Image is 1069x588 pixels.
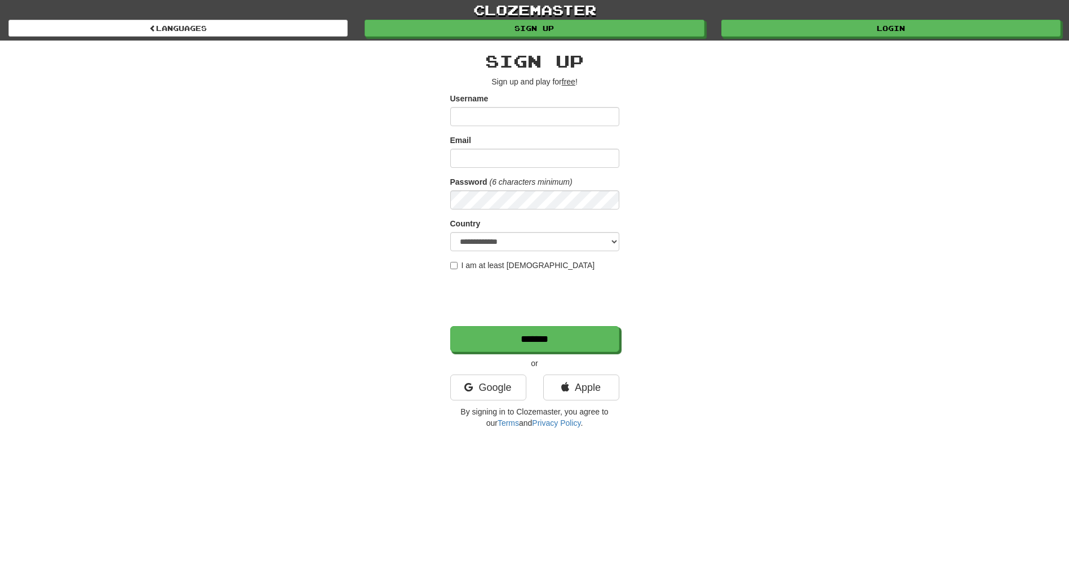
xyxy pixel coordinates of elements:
label: Password [450,176,487,188]
h2: Sign up [450,52,619,70]
label: I am at least [DEMOGRAPHIC_DATA] [450,260,595,271]
input: I am at least [DEMOGRAPHIC_DATA] [450,262,458,269]
p: By signing in to Clozemaster, you agree to our and . [450,406,619,429]
iframe: reCAPTCHA [450,277,622,320]
label: Username [450,93,489,104]
a: Apple [543,375,619,400]
u: free [562,77,575,86]
p: or [450,358,619,369]
label: Country [450,218,481,229]
label: Email [450,135,471,146]
a: Sign up [365,20,704,37]
p: Sign up and play for ! [450,76,619,87]
a: Login [721,20,1061,37]
em: (6 characters minimum) [490,177,573,186]
a: Privacy Policy [532,418,580,427]
a: Terms [498,418,519,427]
a: Languages [8,20,348,37]
a: Google [450,375,526,400]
